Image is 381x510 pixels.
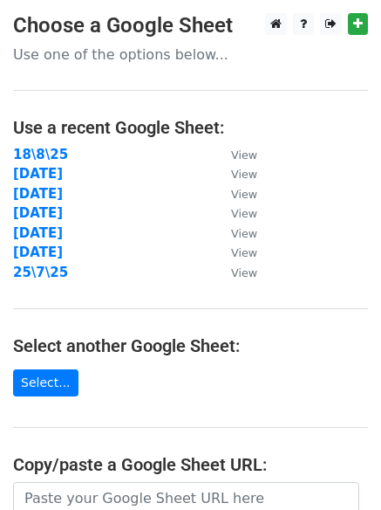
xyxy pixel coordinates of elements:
a: [DATE] [13,166,63,182]
small: View [231,246,257,259]
h4: Select another Google Sheet: [13,335,368,356]
a: View [214,225,257,241]
a: View [214,205,257,221]
h4: Use a recent Google Sheet: [13,117,368,138]
a: View [214,186,257,202]
a: [DATE] [13,205,63,221]
a: View [214,166,257,182]
small: View [231,266,257,279]
h3: Choose a Google Sheet [13,13,368,38]
a: View [214,265,257,280]
a: [DATE] [13,245,63,260]
a: View [214,147,257,162]
p: Use one of the options below... [13,45,368,64]
small: View [231,188,257,201]
a: Select... [13,369,78,396]
h4: Copy/paste a Google Sheet URL: [13,454,368,475]
a: [DATE] [13,186,63,202]
a: [DATE] [13,225,63,241]
small: View [231,227,257,240]
small: View [231,148,257,162]
small: View [231,168,257,181]
a: 18\8\25 [13,147,68,162]
a: 25\7\25 [13,265,68,280]
small: View [231,207,257,220]
a: View [214,245,257,260]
